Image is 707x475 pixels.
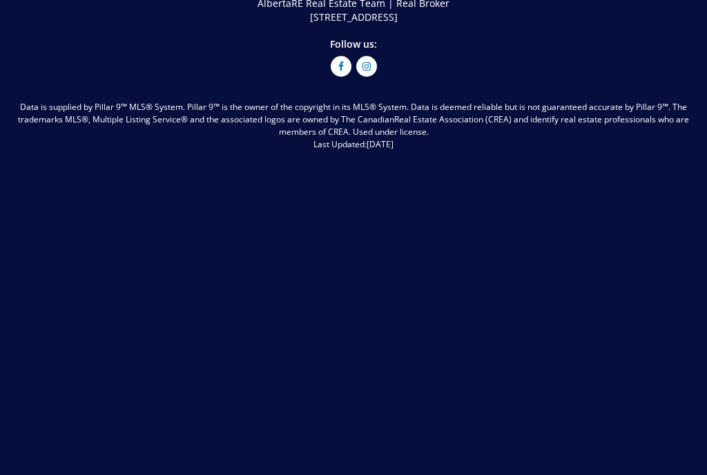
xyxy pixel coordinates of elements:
span: Data is supplied by Pillar 9™ MLS® System. Pillar 9™ is the owner of the copyright in its MLS® Sy... [18,101,687,125]
p: Last Updated: [14,138,693,151]
span: [STREET_ADDRESS] [310,10,398,24]
span: [DATE] [367,138,394,150]
span: Follow us: [330,37,377,50]
span: Real Estate Association (CREA) and identify real estate professionals who are members of CREA. Us... [279,113,690,138]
